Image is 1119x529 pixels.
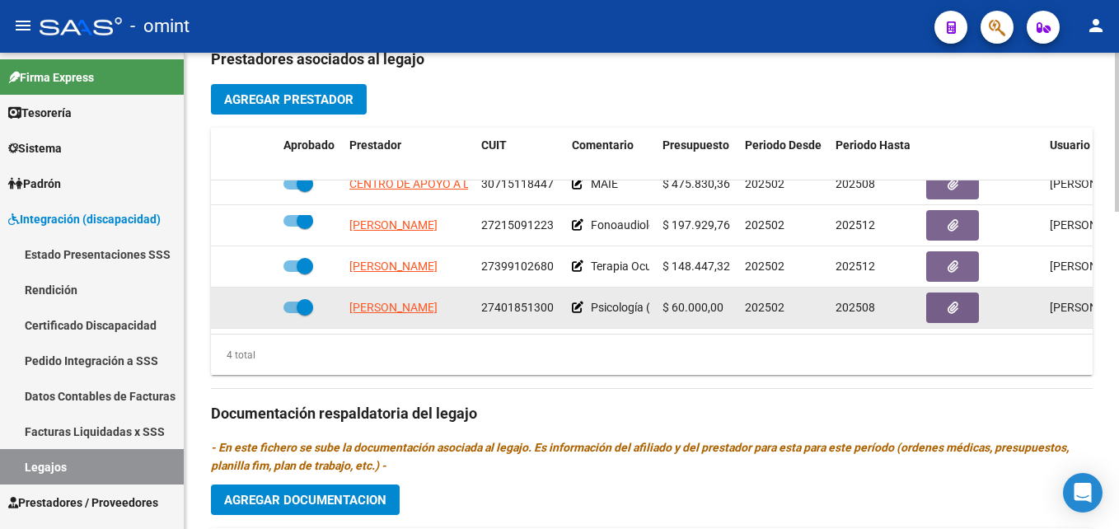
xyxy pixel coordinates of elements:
[663,218,730,232] span: $ 197.929,76
[591,218,823,232] span: Fonoaudiología hasta 16 sesiones mensuales
[475,128,565,182] datatable-header-cell: CUIT
[481,177,554,190] span: 30715118447
[224,493,386,508] span: Agregar Documentacion
[283,138,335,152] span: Aprobado
[572,138,634,152] span: Comentario
[481,138,507,152] span: CUIT
[829,128,920,182] datatable-header-cell: Periodo Hasta
[211,48,1093,71] h3: Prestadores asociados al legajo
[745,301,784,314] span: 202502
[349,260,438,273] span: [PERSON_NAME]
[745,177,784,190] span: 202502
[1063,473,1103,513] div: Open Intercom Messenger
[8,68,94,87] span: Firma Express
[836,138,911,152] span: Periodo Hasta
[663,301,723,314] span: $ 60.000,00
[481,218,554,232] span: 27215091223
[738,128,829,182] datatable-header-cell: Periodo Desde
[8,139,62,157] span: Sistema
[591,260,848,273] span: Terapia Ocupacional hasta 12 sesiones mensuales
[8,175,61,193] span: Padrón
[836,260,875,273] span: 202512
[836,177,875,190] span: 202508
[836,218,875,232] span: 202512
[481,260,554,273] span: 27399102680
[591,177,618,190] span: MAIE
[349,218,438,232] span: [PERSON_NAME]
[211,346,255,364] div: 4 total
[745,260,784,273] span: 202502
[1086,16,1106,35] mat-icon: person
[8,104,72,122] span: Tesorería
[349,301,438,314] span: [PERSON_NAME]
[8,494,158,512] span: Prestadores / Proveedores
[8,210,161,228] span: Integración (discapacidad)
[663,260,730,273] span: $ 148.447,32
[211,485,400,515] button: Agregar Documentacion
[591,301,734,314] span: Psicología (4 sesiones/mes)
[745,138,822,152] span: Periodo Desde
[211,402,1093,425] h3: Documentación respaldatoria del legajo
[349,138,401,152] span: Prestador
[277,128,343,182] datatable-header-cell: Aprobado
[663,177,730,190] span: $ 475.830,36
[663,138,729,152] span: Presupuesto
[343,128,475,182] datatable-header-cell: Prestador
[656,128,738,182] datatable-header-cell: Presupuesto
[1050,138,1090,152] span: Usuario
[211,84,367,115] button: Agregar Prestador
[745,218,784,232] span: 202502
[211,441,1069,472] i: - En este fichero se sube la documentación asociada al legajo. Es información del afiliado y del ...
[130,8,190,44] span: - omint
[224,92,353,107] span: Agregar Prestador
[565,128,656,182] datatable-header-cell: Comentario
[349,177,578,190] span: CENTRO DE APOYO A LA INTEGRACION SRL
[481,301,554,314] span: 27401851300
[13,16,33,35] mat-icon: menu
[836,301,875,314] span: 202508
